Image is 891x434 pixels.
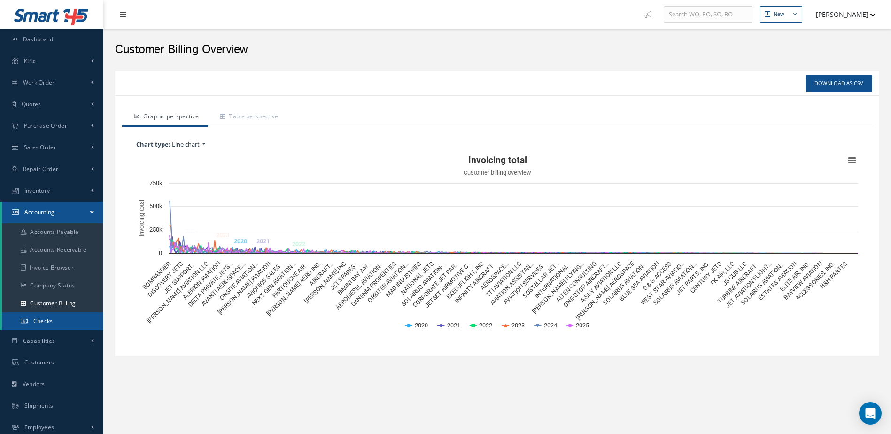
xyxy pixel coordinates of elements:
button: [PERSON_NAME] [807,5,876,23]
text: [PERSON_NAME] AERO INC. [265,260,323,318]
text: Invoicing total [468,155,527,165]
text: DELTA PRIVATE JETS… [186,260,235,309]
span: Capabilities [23,337,55,345]
text: DISCOVERY JETS [147,260,185,298]
text: BOMBARDIER [141,260,172,291]
a: Download as CSV [806,75,872,92]
text: TTI AVIATION LLC [484,260,523,299]
button: Show 2023 [502,321,525,329]
div: Open Intercom Messenger [859,402,882,425]
button: Show 2025 [566,321,589,329]
span: Accounting [24,208,55,216]
text: Invoicing total [138,200,145,237]
text: JET PARTS, INC. [675,260,711,296]
text: AIRCRAFT… [308,260,335,287]
text: [PERSON_NAME] AVIATION LLC [146,260,209,324]
text: ESTATES AVIATION [757,260,798,302]
text: [PERSON_NAME] INC [303,260,348,305]
text: NATIONAL JETS [399,260,435,296]
text: JS CUB LLC [721,260,748,287]
text: 2021 [447,322,460,329]
span: KPIs [24,57,35,65]
span: Vendors [23,380,45,388]
text: INFINITY AIRCRAFT… [453,260,498,305]
text: ONE-STOP AIRCRAFT… [562,260,611,309]
button: Show 2021 [438,321,460,329]
text: Customer billing overview [464,169,531,176]
text: AEROSPACE… [479,260,510,291]
text: [PERSON_NAME] FLYING… [531,260,586,315]
text: JET SUPPORT… [162,260,197,295]
text: NEXT GEN AVIATION… [250,260,297,307]
text: ALERION AVIATION [181,260,222,301]
text: WEST STAR AVIATIO… [639,260,686,307]
span: Shipments [24,402,54,410]
text: SOLAIRUS AVIATION-… [400,260,448,308]
text: AVIONICS SALES… [245,260,285,300]
text: 250k [149,226,163,233]
text: FK AIR, LLC [709,260,736,287]
text: BIMINI BAY AIR… [336,260,372,296]
b: Chart type: [136,140,170,148]
text: JET AVIATION FLIGHT… [724,260,774,310]
a: Accounts Payable [2,223,103,241]
text: TURBINE AIRCRAFT… [716,260,760,305]
text: SOSTELLAR JET… [521,260,560,299]
a: Chart type: Line chart [132,138,863,152]
a: Invoice Browser [2,259,103,277]
text: 2024 [185,227,198,234]
a: Checks [2,312,103,330]
text: ONSITE AVIATION… [218,260,260,302]
text: H&H PARTES [819,260,849,290]
text: [PERSON_NAME] AEROSPACE [574,260,635,321]
text: AVIATION ASSISTAN… [488,260,535,307]
span: Work Order [23,78,55,86]
svg: Interactive chart [132,151,863,339]
input: Search WO, PO, SO, RO [664,6,752,23]
span: Inventory [24,186,50,194]
text: 2025 [839,244,852,251]
button: Show 2024 [535,321,557,329]
a: Table perspective [208,108,287,127]
text: 2022 [479,322,492,329]
text: CENTURY JETS [689,260,723,295]
span: Checks [33,317,53,325]
a: Graphic perspective [122,108,208,127]
text: JETSET AIRMOTIVE C… [424,260,473,310]
text: [PERSON_NAME] AVIATION [217,260,272,316]
text: EXECUFLIGHT, INC [445,260,486,301]
text: 2025 [576,322,589,329]
a: Company Status [2,277,103,294]
span: Dashboard [23,35,54,43]
text: INTERNATIONAL… [534,260,573,300]
text: AERODIESEL AVIATION… [334,260,385,311]
text: DANENM PROPERTIES [350,260,398,308]
text: PARTOUCHE AIR… [271,260,310,299]
div: New [774,10,784,18]
h2: Customer Billing Overview [115,43,879,57]
text: AVIATION SERVICES… [502,260,548,306]
button: Show 2022 [470,321,492,329]
span: Repair Order [23,165,59,173]
button: New [760,6,802,23]
span: Purchase Order [24,122,67,130]
text: MAD INDUSTRIES [384,260,422,298]
text: 2022 [292,240,305,248]
text: SOLAIRUS AVIATION… [652,260,698,307]
text: BLUE SEA AVIATION [618,260,661,303]
a: Accounting [2,201,103,223]
span: Line chart [172,140,200,148]
button: View chart menu, Invoicing total [845,154,859,167]
text: C & G ACCESS [641,260,673,292]
text: BAYVIEW AVIATION [783,260,824,302]
text: ORBITER AVIATION… [366,260,410,304]
text: 2021 [256,238,270,245]
text: 2020 [234,238,247,245]
span: Quotes [22,100,41,108]
div: Invoicing total. Highcharts interactive chart. [132,151,863,339]
text: ALTEN CONSULTING [555,260,598,304]
text: A-SKY AVIATION LLC [579,260,623,304]
span: Customers [24,358,54,366]
text: 500k [149,202,163,209]
text: SOLAIRUS AVIATION… [602,260,648,307]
